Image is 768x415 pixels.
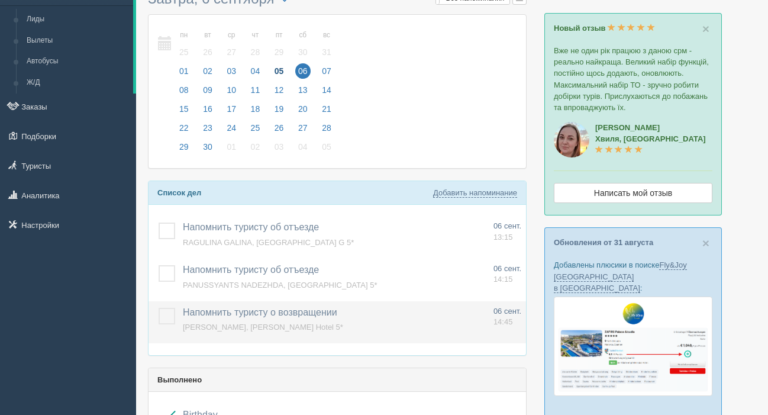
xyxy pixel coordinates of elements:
a: Автобусы [21,51,133,72]
a: 02 [196,65,219,83]
span: 14:15 [493,275,513,284]
a: ср 27 [220,24,243,65]
a: PANUSSYANTS NADEZHDA, [GEOGRAPHIC_DATA] 5* [183,281,377,289]
span: 02 [200,63,215,79]
a: [PERSON_NAME], [PERSON_NAME] Hotel 5* [183,323,343,332]
a: 01 [173,65,195,83]
span: 05 [272,63,287,79]
a: 15 [173,102,195,121]
span: × [702,236,709,250]
span: 20 [295,101,311,117]
a: 03 [268,140,291,159]
a: 25 [244,121,267,140]
span: 06 [295,63,311,79]
small: вс [319,30,334,40]
a: 27 [292,121,314,140]
a: Напомнить туристу об отъезде [183,222,319,232]
a: Fly&Joy [GEOGRAPHIC_DATA] в [GEOGRAPHIC_DATA] [554,260,687,292]
span: 06 сент. [493,221,521,230]
span: 02 [248,139,263,155]
a: чт 28 [244,24,267,65]
img: fly-joy-de-proposal-crm-for-travel-agency.png [554,297,712,396]
a: 06 [292,65,314,83]
small: пт [272,30,287,40]
span: 14 [319,82,334,98]
small: вт [200,30,215,40]
span: 26 [200,44,215,60]
a: 05 [315,140,335,159]
small: ср [224,30,239,40]
span: 26 [272,120,287,136]
a: 14 [315,83,335,102]
span: 14:45 [493,317,513,326]
span: 21 [319,101,334,117]
button: Close [702,22,709,35]
span: 16 [200,101,215,117]
a: 08 [173,83,195,102]
span: 30 [200,139,215,155]
a: 19 [268,102,291,121]
a: 09 [196,83,219,102]
span: 13:15 [493,233,513,242]
a: 07 [315,65,335,83]
small: сб [295,30,311,40]
p: Добавлены плюсики в поиске : [554,259,712,293]
a: Вылеты [21,30,133,52]
span: 04 [248,63,263,79]
a: 06 сент. 13:15 [493,221,521,243]
span: 25 [176,44,192,60]
a: 04 [244,65,267,83]
a: 05 [268,65,291,83]
span: 27 [224,44,239,60]
a: Новый отзыв [554,24,655,33]
span: × [702,22,709,36]
a: пн 25 [173,24,195,65]
b: Выполнено [157,375,202,384]
a: 20 [292,102,314,121]
span: 30 [295,44,311,60]
a: [PERSON_NAME]Хвиля, [GEOGRAPHIC_DATA] [595,123,706,155]
span: 01 [224,139,239,155]
span: 01 [176,63,192,79]
a: Лиды [21,9,133,30]
span: 04 [295,139,311,155]
span: 07 [319,63,334,79]
a: 23 [196,121,219,140]
span: 31 [319,44,334,60]
a: Добавить напоминание [433,188,517,198]
a: Написать мой отзыв [554,183,712,203]
a: 21 [315,102,335,121]
a: 17 [220,102,243,121]
span: 25 [248,120,263,136]
span: 22 [176,120,192,136]
a: 30 [196,140,219,159]
span: 28 [248,44,263,60]
small: пн [176,30,192,40]
a: 12 [268,83,291,102]
a: 02 [244,140,267,159]
a: вт 26 [196,24,219,65]
span: Напомнить туристу об отъезде [183,265,319,275]
a: 06 сент. 14:45 [493,306,521,328]
a: 26 [268,121,291,140]
a: 04 [292,140,314,159]
a: Напомнить туристу о возвращении [183,307,337,317]
span: 12 [272,82,287,98]
span: 05 [319,139,334,155]
span: 03 [224,63,239,79]
span: 15 [176,101,192,117]
a: 24 [220,121,243,140]
span: 13 [295,82,311,98]
a: 06 сент. 14:15 [493,263,521,285]
a: пт 29 [268,24,291,65]
small: чт [248,30,263,40]
a: RAGULINA GALINA, [GEOGRAPHIC_DATA] G 5* [183,238,354,247]
span: 19 [272,101,287,117]
span: 29 [272,44,287,60]
span: 29 [176,139,192,155]
a: 01 [220,140,243,159]
a: 22 [173,121,195,140]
